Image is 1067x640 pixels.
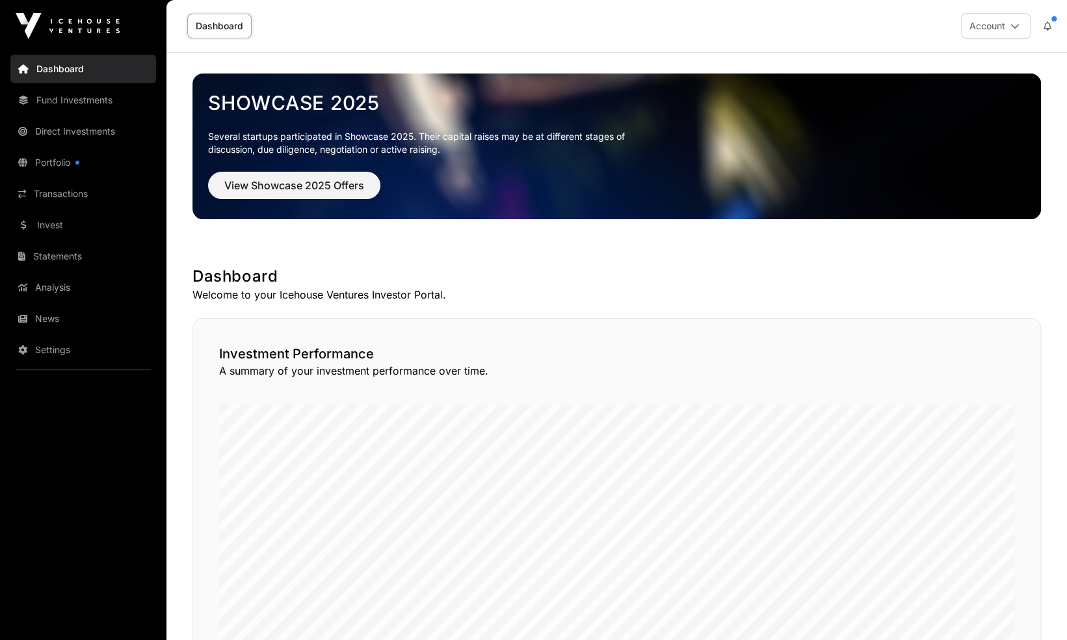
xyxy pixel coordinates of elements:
button: View Showcase 2025 Offers [208,172,380,199]
button: Account [961,13,1031,39]
iframe: Chat Widget [1002,578,1067,640]
p: A summary of your investment performance over time. [219,363,1014,379]
a: Transactions [10,180,156,208]
img: Icehouse Ventures Logo [16,13,120,39]
span: View Showcase 2025 Offers [224,178,364,193]
a: View Showcase 2025 Offers [208,185,380,198]
a: Dashboard [187,14,252,38]
a: Direct Investments [10,117,156,146]
a: Analysis [10,273,156,302]
p: Several startups participated in Showcase 2025. Their capital raises may be at different stages o... [208,130,645,156]
p: Welcome to your Icehouse Ventures Investor Portal. [192,287,1041,302]
h1: Dashboard [192,266,1041,287]
a: Statements [10,242,156,271]
a: Invest [10,211,156,239]
a: Settings [10,336,156,364]
a: News [10,304,156,333]
a: Showcase 2025 [208,91,1025,114]
h2: Investment Performance [219,345,1014,363]
a: Portfolio [10,148,156,177]
img: Showcase 2025 [192,73,1041,219]
a: Fund Investments [10,86,156,114]
a: Dashboard [10,55,156,83]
